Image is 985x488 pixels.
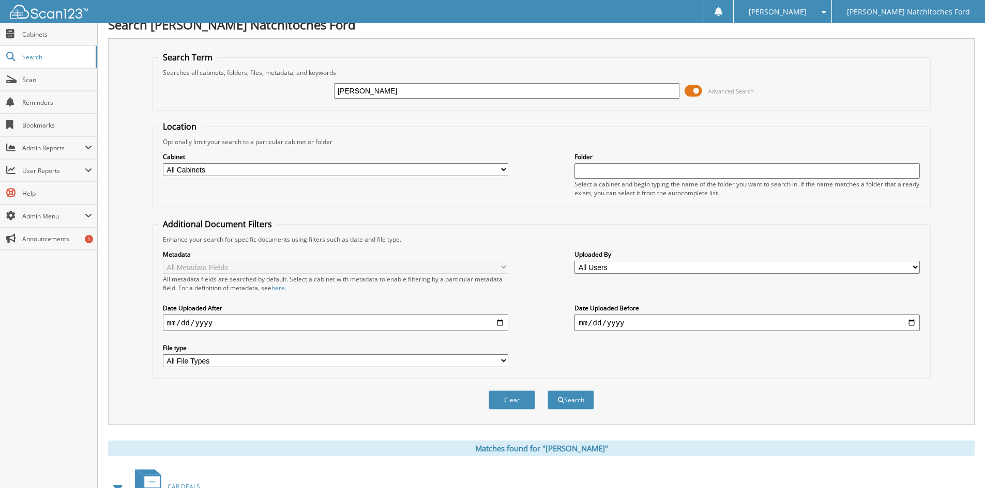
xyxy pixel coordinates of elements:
[271,284,285,292] a: here
[574,304,920,312] label: Date Uploaded Before
[548,390,594,410] button: Search
[10,5,88,19] img: scan123-logo-white.svg
[163,304,508,312] label: Date Uploaded After
[163,314,508,331] input: start
[22,53,90,61] span: Search
[574,152,920,161] label: Folder
[22,98,92,107] span: Reminders
[847,9,970,15] span: [PERSON_NAME] Natchitoches Ford
[22,166,85,175] span: User Reports
[108,16,975,33] h1: Search [PERSON_NAME] Natchitoches Ford
[163,343,508,352] label: File type
[163,152,508,161] label: Cabinet
[158,218,277,230] legend: Additional Document Filters
[158,235,925,244] div: Enhance your search for specific documents using filters such as date and file type.
[574,314,920,331] input: end
[489,390,535,410] button: Clear
[22,234,92,243] span: Announcements
[574,250,920,259] label: Uploaded By
[708,87,754,95] span: Advanced Search
[163,275,508,292] div: All metadata fields are searched by default. Select a cabinet with metadata to enable filtering b...
[749,9,807,15] span: [PERSON_NAME]
[22,144,85,152] span: Admin Reports
[22,75,92,84] span: Scan
[158,137,925,146] div: Optionally limit your search to a particular cabinet or folder
[108,440,975,456] div: Matches found for "[PERSON_NAME]"
[22,30,92,39] span: Cabinets
[158,121,202,132] legend: Location
[933,438,985,488] iframe: Chat Widget
[22,189,92,198] span: Help
[574,180,920,197] div: Select a cabinet and begin typing the name of the folder you want to search in. If the name match...
[22,212,85,221] span: Admin Menu
[158,52,218,63] legend: Search Term
[85,235,93,243] div: 1
[158,68,925,77] div: Searches all cabinets, folders, files, metadata, and keywords
[163,250,508,259] label: Metadata
[22,121,92,130] span: Bookmarks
